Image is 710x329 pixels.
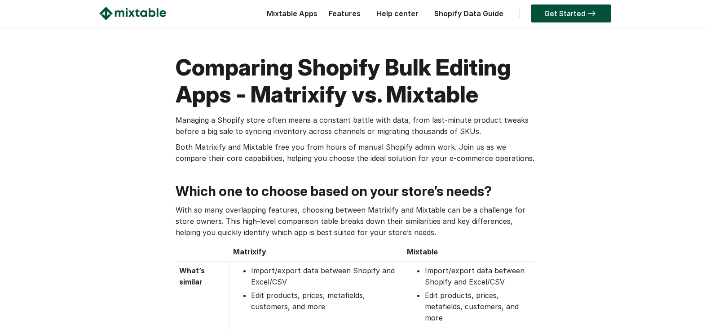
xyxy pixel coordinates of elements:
p: Managing a Shopify store often means a constant battle with data, from last-minute product tweaks... [176,115,535,137]
a: Shopify Data Guide [430,9,508,18]
a: Help center [372,9,423,18]
li: Import/export data between Shopify and Excel/CSV [251,265,399,288]
strong: What’s similar [179,266,205,286]
img: arrow-right.svg [586,11,598,16]
li: Edit products, prices, metafields, customers, and more [425,290,531,324]
h1: Comparing Shopify Bulk Editing Apps - Matrixify vs. Mixtable [176,54,535,108]
a: Get Started [531,4,611,22]
div: Mixtable Apps [262,7,318,25]
p: With so many overlapping features, choosing between Matrixify and Mixtable can be a challenge for... [176,205,535,238]
h2: Which one to choose based on your store’s needs? [176,182,535,200]
p: Both Matrixify and Mixtable free you from hours of manual Shopify admin work. Join us as we compa... [176,142,535,164]
li: Edit products, prices, metafields, customers, and more [251,290,399,312]
th: Matrixify [229,243,403,262]
img: Mixtable logo [99,7,166,20]
li: Import/export data between Shopify and Excel/CSV [425,265,531,288]
a: Features [324,9,365,18]
th: Mixtable [403,243,535,262]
